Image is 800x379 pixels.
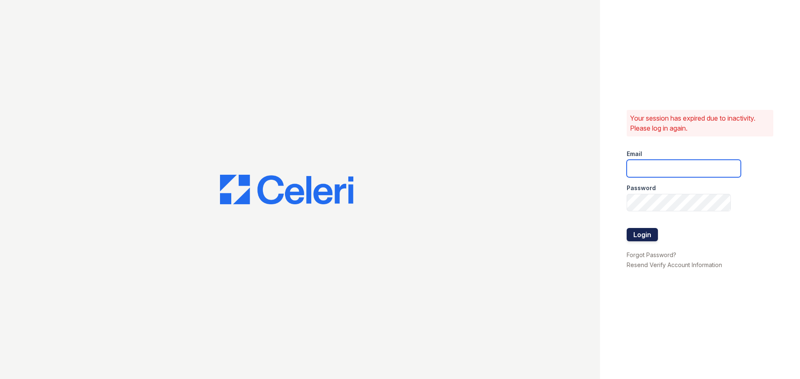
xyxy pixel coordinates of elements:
label: Email [627,150,642,158]
p: Your session has expired due to inactivity. Please log in again. [630,113,770,133]
button: Login [627,228,658,241]
label: Password [627,184,656,192]
a: Resend Verify Account Information [627,261,722,268]
img: CE_Logo_Blue-a8612792a0a2168367f1c8372b55b34899dd931a85d93a1a3d3e32e68fde9ad4.png [220,175,353,205]
a: Forgot Password? [627,251,676,258]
